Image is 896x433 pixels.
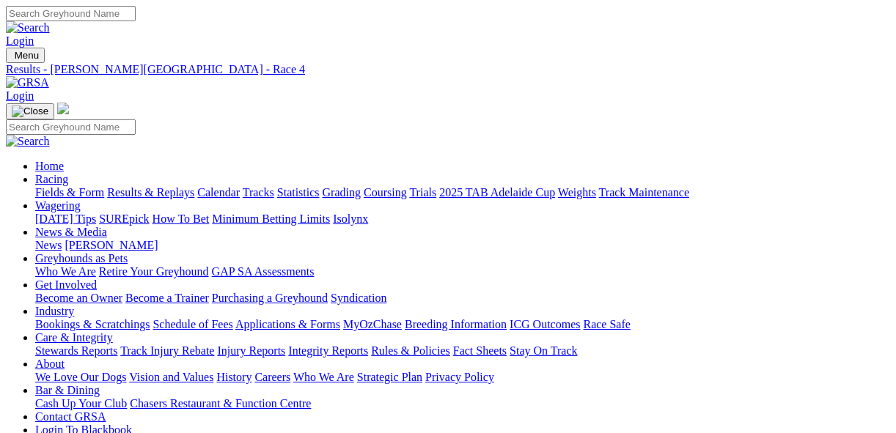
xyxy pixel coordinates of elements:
a: Bar & Dining [35,384,100,396]
a: Isolynx [333,212,368,225]
div: Bar & Dining [35,397,881,410]
a: Fields & Form [35,186,104,199]
a: Vision and Values [129,371,213,383]
a: Grading [323,186,361,199]
span: Menu [15,50,39,61]
div: News & Media [35,239,881,252]
a: Become a Trainer [125,292,209,304]
a: Get Involved [35,278,97,291]
a: Schedule of Fees [153,318,232,330]
a: Stewards Reports [35,344,117,357]
a: Bookings & Scratchings [35,318,150,330]
div: Wagering [35,212,881,226]
a: Rules & Policies [371,344,450,357]
img: logo-grsa-white.png [57,103,69,114]
a: Calendar [197,186,240,199]
img: GRSA [6,76,49,89]
img: Search [6,135,50,148]
div: About [35,371,881,384]
a: Login [6,34,34,47]
a: [DATE] Tips [35,212,96,225]
a: 2025 TAB Adelaide Cup [439,186,555,199]
a: Care & Integrity [35,331,113,344]
a: Purchasing a Greyhound [212,292,328,304]
input: Search [6,119,136,135]
a: GAP SA Assessments [212,265,315,278]
a: ICG Outcomes [510,318,580,330]
a: Trials [409,186,436,199]
a: Integrity Reports [288,344,368,357]
a: Track Maintenance [599,186,689,199]
a: Wagering [35,199,81,212]
a: News [35,239,62,251]
a: Track Injury Rebate [120,344,214,357]
a: Strategic Plan [357,371,422,383]
a: Syndication [331,292,386,304]
a: Industry [35,305,74,317]
a: MyOzChase [343,318,402,330]
a: Who We Are [35,265,96,278]
a: Injury Reports [217,344,285,357]
a: Fact Sheets [453,344,507,357]
a: Become an Owner [35,292,122,304]
button: Toggle navigation [6,103,54,119]
a: Greyhounds as Pets [35,252,128,264]
a: Applications & Forms [235,318,340,330]
a: Racing [35,173,68,185]
a: [PERSON_NAME] [65,239,158,251]
a: Stay On Track [510,344,577,357]
a: Retire Your Greyhound [99,265,209,278]
a: Tracks [243,186,274,199]
a: SUREpick [99,212,149,225]
a: Home [35,160,64,172]
a: Race Safe [583,318,630,330]
img: Close [12,106,48,117]
a: We Love Our Dogs [35,371,126,383]
div: Greyhounds as Pets [35,265,881,278]
a: Contact GRSA [35,410,106,423]
a: Login [6,89,34,102]
a: Statistics [277,186,320,199]
a: History [216,371,251,383]
img: Search [6,21,50,34]
a: Who We Are [293,371,354,383]
a: Careers [254,371,290,383]
a: About [35,358,65,370]
a: Cash Up Your Club [35,397,127,410]
a: Weights [558,186,596,199]
button: Toggle navigation [6,48,45,63]
a: Coursing [364,186,407,199]
a: Chasers Restaurant & Function Centre [130,397,311,410]
input: Search [6,6,136,21]
div: Get Involved [35,292,881,305]
a: News & Media [35,226,107,238]
div: Racing [35,186,881,199]
a: Breeding Information [405,318,507,330]
a: Privacy Policy [425,371,494,383]
a: Results & Replays [107,186,194,199]
div: Industry [35,318,881,331]
div: Care & Integrity [35,344,881,358]
a: Minimum Betting Limits [212,212,330,225]
a: How To Bet [153,212,210,225]
a: Results - [PERSON_NAME][GEOGRAPHIC_DATA] - Race 4 [6,63,881,76]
